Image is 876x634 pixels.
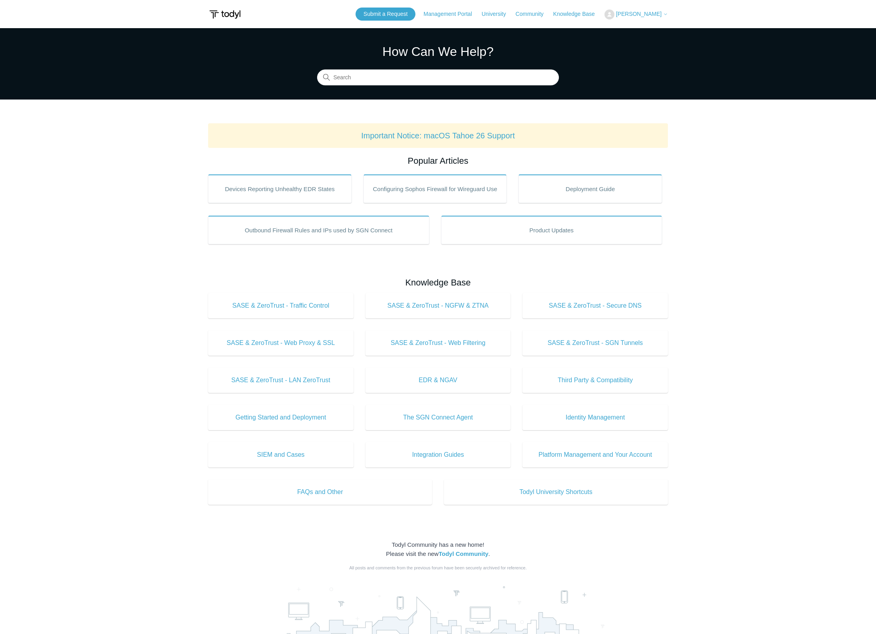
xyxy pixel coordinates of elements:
[534,413,656,422] span: Identity Management
[363,174,507,203] a: Configuring Sophos Firewall for Wireguard Use
[208,368,354,393] a: SASE & ZeroTrust - LAN ZeroTrust
[522,368,668,393] a: Third Party & Compatibility
[208,442,354,467] a: SIEM and Cases
[208,330,354,356] a: SASE & ZeroTrust - Web Proxy & SSL
[482,10,514,18] a: University
[317,70,559,86] input: Search
[616,11,662,17] span: [PERSON_NAME]
[361,131,515,140] a: Important Notice: macOS Tahoe 26 Support
[220,301,342,310] span: SASE & ZeroTrust - Traffic Control
[208,216,429,244] a: Outbound Firewall Rules and IPs used by SGN Connect
[444,479,668,505] a: Todyl University Shortcuts
[365,368,511,393] a: EDR & NGAV
[377,338,499,348] span: SASE & ZeroTrust - Web Filtering
[534,375,656,385] span: Third Party & Compatibility
[456,487,656,497] span: Todyl University Shortcuts
[208,405,354,430] a: Getting Started and Deployment
[208,540,668,558] div: Todyl Community has a new home! Please visit the new .
[534,301,656,310] span: SASE & ZeroTrust - Secure DNS
[553,10,603,18] a: Knowledge Base
[220,375,342,385] span: SASE & ZeroTrust - LAN ZeroTrust
[522,330,668,356] a: SASE & ZeroTrust - SGN Tunnels
[438,550,488,557] a: Todyl Community
[377,450,499,460] span: Integration Guides
[516,10,552,18] a: Community
[208,174,352,203] a: Devices Reporting Unhealthy EDR States
[522,405,668,430] a: Identity Management
[220,487,420,497] span: FAQs and Other
[208,565,668,571] div: All posts and comments from the previous forum have been securely archived for reference.
[365,330,511,356] a: SASE & ZeroTrust - Web Filtering
[604,10,668,19] button: [PERSON_NAME]
[365,293,511,318] a: SASE & ZeroTrust - NGFW & ZTNA
[208,479,432,505] a: FAQs and Other
[317,42,559,61] h1: How Can We Help?
[208,154,668,167] h2: Popular Articles
[365,442,511,467] a: Integration Guides
[377,413,499,422] span: The SGN Connect Agent
[377,375,499,385] span: EDR & NGAV
[208,293,354,318] a: SASE & ZeroTrust - Traffic Control
[365,405,511,430] a: The SGN Connect Agent
[518,174,662,203] a: Deployment Guide
[534,450,656,460] span: Platform Management and Your Account
[424,10,480,18] a: Management Portal
[220,413,342,422] span: Getting Started and Deployment
[220,450,342,460] span: SIEM and Cases
[522,442,668,467] a: Platform Management and Your Account
[208,276,668,289] h2: Knowledge Base
[377,301,499,310] span: SASE & ZeroTrust - NGFW & ZTNA
[534,338,656,348] span: SASE & ZeroTrust - SGN Tunnels
[441,216,662,244] a: Product Updates
[522,293,668,318] a: SASE & ZeroTrust - Secure DNS
[208,7,242,22] img: Todyl Support Center Help Center home page
[220,338,342,348] span: SASE & ZeroTrust - Web Proxy & SSL
[356,8,415,21] a: Submit a Request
